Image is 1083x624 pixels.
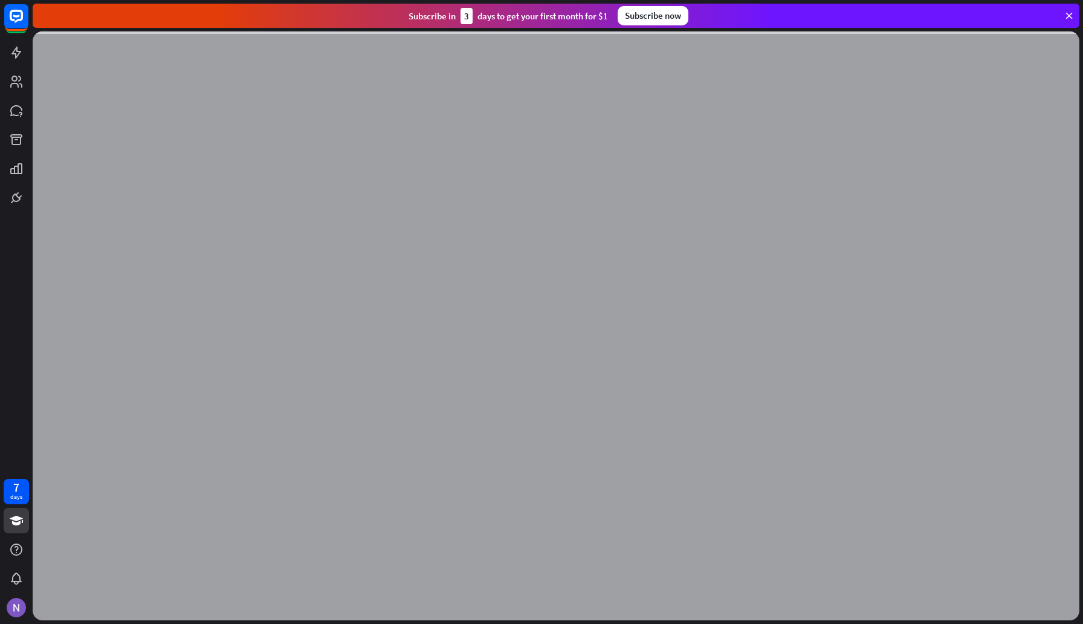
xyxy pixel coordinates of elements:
[618,6,688,25] div: Subscribe now
[4,479,29,504] a: 7 days
[461,8,473,24] div: 3
[13,482,19,493] div: 7
[409,8,608,24] div: Subscribe in days to get your first month for $1
[10,493,22,501] div: days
